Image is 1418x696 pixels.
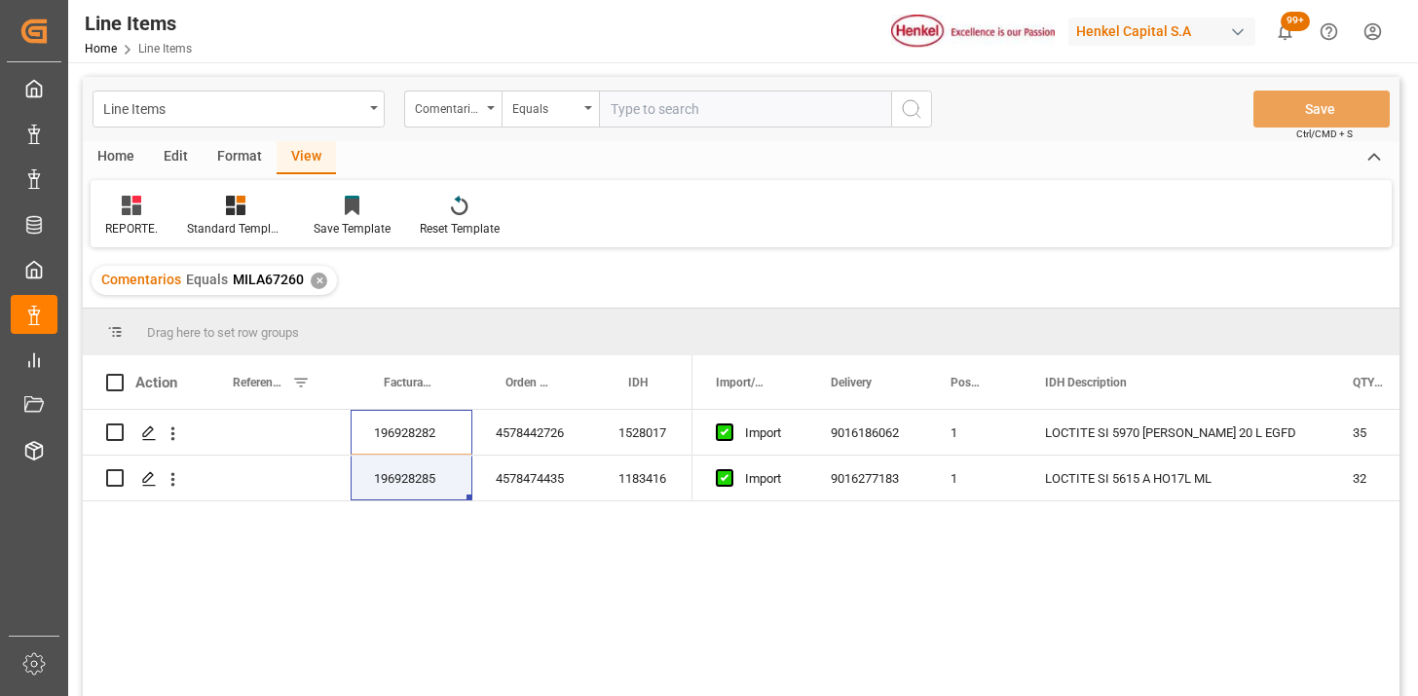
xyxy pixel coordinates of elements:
[187,220,284,238] div: Standard Templates
[1253,91,1390,128] button: Save
[233,272,304,287] span: MILA67260
[502,91,599,128] button: open menu
[807,456,927,500] div: 9016277183
[83,141,149,174] div: Home
[505,376,554,389] span: Orden de Compra
[277,141,336,174] div: View
[105,220,158,238] div: REPORTE.
[415,95,481,118] div: Comentarios
[203,141,277,174] div: Format
[83,456,692,501] div: Press SPACE to select this row.
[472,456,595,500] div: 4578474435
[595,410,692,455] div: 1528017
[93,91,385,128] button: open menu
[472,410,595,455] div: 4578442726
[927,410,1022,455] div: 1
[891,91,932,128] button: search button
[135,374,177,391] div: Action
[716,376,766,389] span: Import/Export
[85,9,192,38] div: Line Items
[85,42,117,55] a: Home
[1022,456,1329,500] div: LOCTITE SI 5615 A HO17L ML
[1045,376,1127,389] span: IDH Description
[1068,18,1255,46] div: Henkel Capital S.A
[1353,376,1385,389] span: QTY - Factura
[1281,12,1310,31] span: 99+
[101,272,181,287] span: Comentarios
[595,456,692,500] div: 1183416
[745,411,784,456] div: Import
[1307,10,1351,54] button: Help Center
[233,376,284,389] span: Referencia Leschaco (impo)
[951,376,981,389] span: Posición
[512,95,578,118] div: Equals
[807,410,927,455] div: 9016186062
[1068,13,1263,50] button: Henkel Capital S.A
[311,273,327,289] div: ✕
[186,272,228,287] span: Equals
[103,95,363,120] div: Line Items
[351,410,472,455] div: 196928282
[404,91,502,128] button: open menu
[83,410,692,456] div: Press SPACE to select this row.
[384,376,431,389] span: Factura Comercial
[927,456,1022,500] div: 1
[420,220,500,238] div: Reset Template
[147,325,299,340] span: Drag here to set row groups
[891,15,1055,49] img: Henkel%20logo.jpg_1689854090.jpg
[351,456,472,500] div: 196928285
[314,220,391,238] div: Save Template
[1263,10,1307,54] button: show 100 new notifications
[831,376,872,389] span: Delivery
[1022,410,1329,455] div: LOCTITE SI 5970 [PERSON_NAME] 20 L EGFD
[1296,127,1353,141] span: Ctrl/CMD + S
[599,91,891,128] input: Type to search
[149,141,203,174] div: Edit
[628,376,648,389] span: IDH
[745,457,784,501] div: Import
